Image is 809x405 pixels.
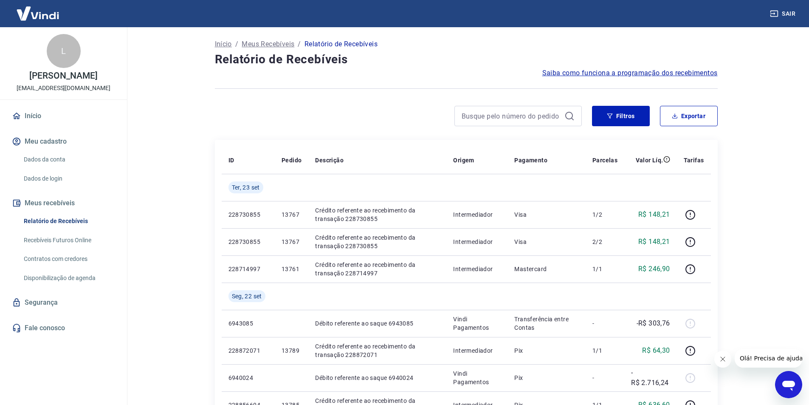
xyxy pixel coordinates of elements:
[228,156,234,164] p: ID
[315,261,440,278] p: Crédito referente ao recebimento da transação 228714997
[10,319,117,337] a: Fale conosco
[453,346,501,355] p: Intermediador
[592,374,617,382] p: -
[714,351,731,368] iframe: Fechar mensagem
[10,0,65,26] img: Vindi
[638,264,670,274] p: R$ 246,90
[592,106,650,126] button: Filtros
[10,132,117,151] button: Meu cadastro
[315,206,440,223] p: Crédito referente ao recebimento da transação 228730855
[10,107,117,125] a: Início
[20,212,117,230] a: Relatório de Recebíveis
[514,315,579,332] p: Transferência entre Contas
[514,346,579,355] p: Pix
[29,71,97,80] p: [PERSON_NAME]
[592,319,617,328] p: -
[315,319,440,328] p: Débito referente ao saque 6943085
[642,346,670,356] p: R$ 64,30
[453,369,501,386] p: Vindi Pagamentos
[542,68,718,78] a: Saiba como funciona a programação dos recebimentos
[282,346,302,355] p: 13789
[636,156,663,164] p: Valor Líq.
[453,315,501,332] p: Vindi Pagamentos
[215,39,232,49] a: Início
[17,84,110,93] p: [EMAIL_ADDRESS][DOMAIN_NAME]
[20,250,117,268] a: Contratos com credores
[453,265,501,273] p: Intermediador
[637,318,670,329] p: -R$ 303,76
[10,194,117,212] button: Meus recebíveis
[315,342,440,359] p: Crédito referente ao recebimento da transação 228872071
[282,210,302,219] p: 13767
[684,156,704,164] p: Tarifas
[20,170,117,187] a: Dados de login
[315,233,440,250] p: Crédito referente ao recebimento da transação 228730855
[242,39,294,49] a: Meus Recebíveis
[768,6,799,22] button: Sair
[514,265,579,273] p: Mastercard
[315,156,344,164] p: Descrição
[228,346,268,355] p: 228872071
[232,183,260,192] span: Ter, 23 set
[228,319,268,328] p: 6943085
[592,265,617,273] p: 1/1
[453,210,501,219] p: Intermediador
[631,368,670,388] p: -R$ 2.716,24
[514,210,579,219] p: Visa
[462,110,561,122] input: Busque pelo número do pedido
[298,39,301,49] p: /
[228,238,268,246] p: 228730855
[20,269,117,287] a: Disponibilização de agenda
[775,371,802,398] iframe: Botão para abrir a janela de mensagens
[514,374,579,382] p: Pix
[47,34,81,68] div: L
[453,238,501,246] p: Intermediador
[638,210,670,220] p: R$ 148,21
[660,106,718,126] button: Exportar
[228,374,268,382] p: 6940024
[215,51,718,68] h4: Relatório de Recebíveis
[735,349,802,368] iframe: Mensagem da empresa
[453,156,474,164] p: Origem
[304,39,378,49] p: Relatório de Recebíveis
[592,210,617,219] p: 1/2
[282,156,302,164] p: Pedido
[282,265,302,273] p: 13761
[638,237,670,247] p: R$ 148,21
[228,265,268,273] p: 228714997
[20,151,117,168] a: Dados da conta
[20,232,117,249] a: Recebíveis Futuros Online
[10,293,117,312] a: Segurança
[315,374,440,382] p: Débito referente ao saque 6940024
[592,238,617,246] p: 2/2
[5,6,71,13] span: Olá! Precisa de ajuda?
[592,346,617,355] p: 1/1
[514,238,579,246] p: Visa
[228,210,268,219] p: 228730855
[592,156,617,164] p: Parcelas
[282,238,302,246] p: 13767
[514,156,547,164] p: Pagamento
[235,39,238,49] p: /
[232,292,262,300] span: Seg, 22 set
